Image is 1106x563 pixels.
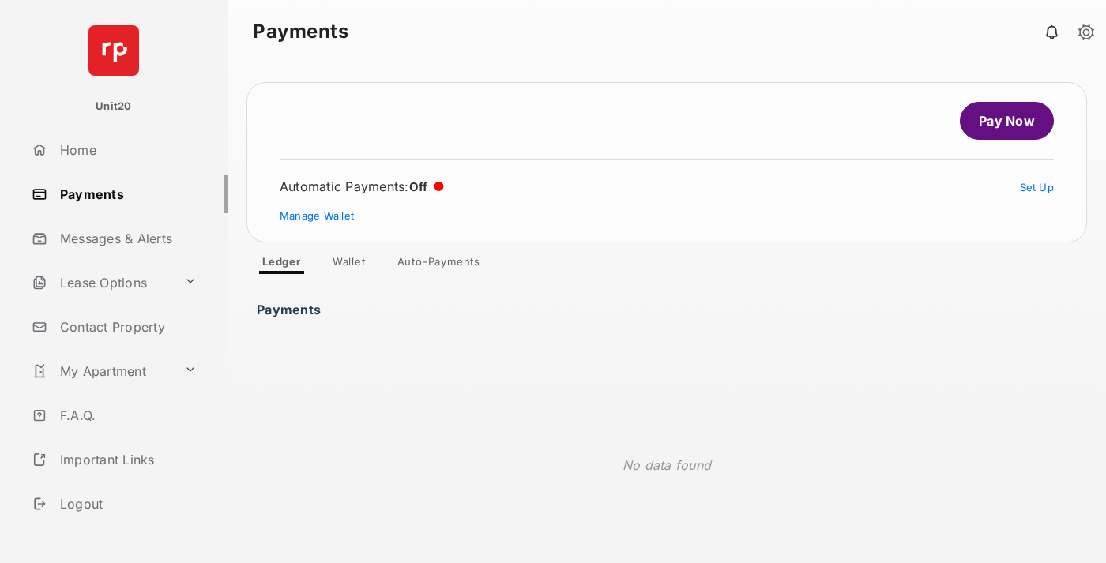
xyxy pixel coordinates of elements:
p: No data found [623,456,711,475]
a: Auto-Payments [385,255,493,274]
a: Messages & Alerts [25,220,228,257]
a: My Apartment [25,352,178,390]
a: Ledger [250,255,314,274]
a: Manage Wallet [280,209,354,222]
a: Set Up [1020,181,1055,193]
a: Home [25,131,228,169]
a: Logout [25,485,228,523]
p: Unit20 [96,99,132,114]
a: Important Links [25,441,203,479]
div: Automatic Payments : [280,178,444,194]
a: Lease Options [25,264,178,302]
a: Wallet [320,255,378,274]
a: F.A.Q. [25,396,228,434]
strong: Payments [253,22,348,41]
img: svg+xml;base64,PHN2ZyB4bWxucz0iaHR0cDovL3d3dy53My5vcmcvMjAwMC9zdmciIHdpZHRoPSI2NCIgaGVpZ2h0PSI2NC... [88,25,139,76]
h3: Payments [257,302,325,309]
span: Off [409,179,428,194]
a: Contact Property [25,308,228,346]
a: Payments [25,175,228,213]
